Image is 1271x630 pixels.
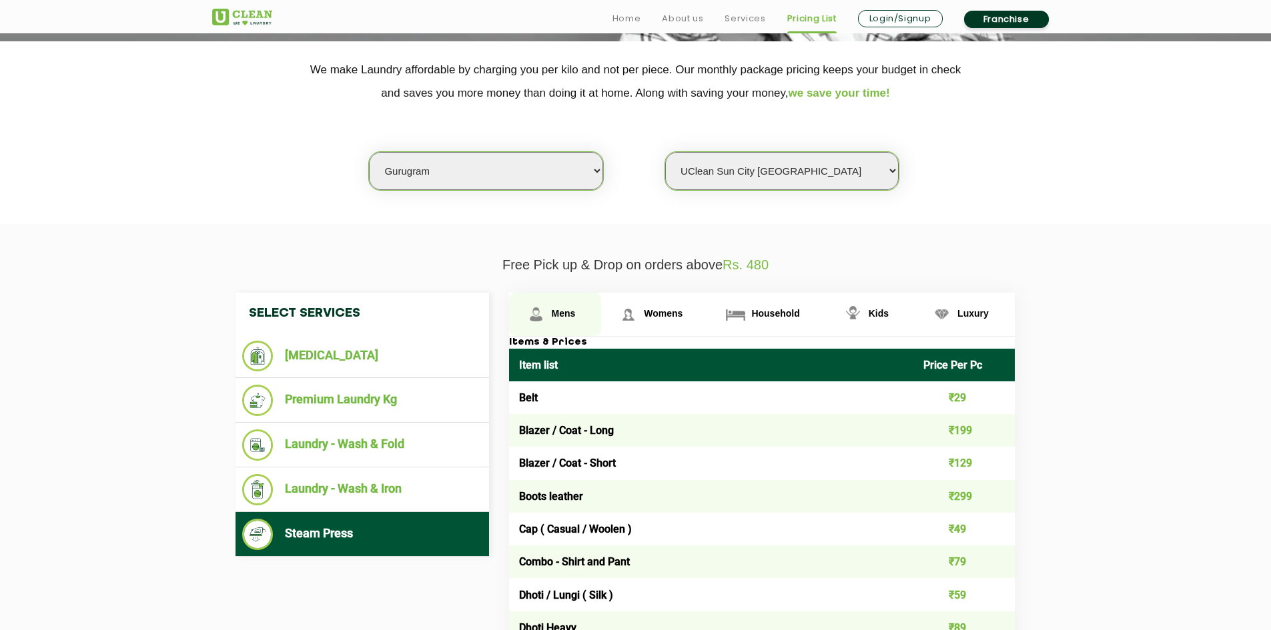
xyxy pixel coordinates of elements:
[725,11,765,27] a: Services
[524,303,548,326] img: Mens
[723,257,769,272] span: Rs. 480
[242,474,482,505] li: Laundry - Wash & Iron
[869,308,889,319] span: Kids
[913,480,1015,513] td: ₹299
[242,385,274,416] img: Premium Laundry Kg
[913,545,1015,578] td: ₹79
[858,10,943,27] a: Login/Signup
[957,308,989,319] span: Luxury
[509,381,914,414] td: Belt
[509,349,914,381] th: Item list
[552,308,576,319] span: Mens
[509,513,914,545] td: Cap ( Casual / Woolen )
[242,429,482,461] li: Laundry - Wash & Fold
[913,381,1015,414] td: ₹29
[242,519,274,550] img: Steam Press
[913,447,1015,479] td: ₹129
[242,341,482,371] li: [MEDICAL_DATA]
[964,11,1049,28] a: Franchise
[509,447,914,479] td: Blazer / Coat - Short
[242,474,274,505] img: Laundry - Wash & Iron
[509,545,914,578] td: Combo - Shirt and Pant
[242,429,274,461] img: Laundry - Wash & Fold
[724,303,747,326] img: Household
[212,257,1060,273] p: Free Pick up & Drop on orders above
[930,303,953,326] img: Luxury
[509,578,914,611] td: Dhoti / Lungi ( Silk )
[841,303,865,326] img: Kids
[644,308,683,319] span: Womens
[236,293,489,334] h4: Select Services
[789,87,890,99] span: we save your time!
[212,58,1060,105] p: We make Laundry affordable by charging you per kilo and not per piece. Our monthly package pricin...
[212,9,272,25] img: UClean Laundry and Dry Cleaning
[913,513,1015,545] td: ₹49
[913,578,1015,611] td: ₹59
[242,385,482,416] li: Premium Laundry Kg
[662,11,703,27] a: About us
[509,480,914,513] td: Boots leather
[509,414,914,447] td: Blazer / Coat - Long
[612,11,641,27] a: Home
[509,337,1015,349] h3: Items & Prices
[616,303,640,326] img: Womens
[242,519,482,550] li: Steam Press
[242,341,274,371] img: Dry Cleaning
[751,308,799,319] span: Household
[913,349,1015,381] th: Price Per Pc
[913,414,1015,447] td: ₹199
[787,11,837,27] a: Pricing List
